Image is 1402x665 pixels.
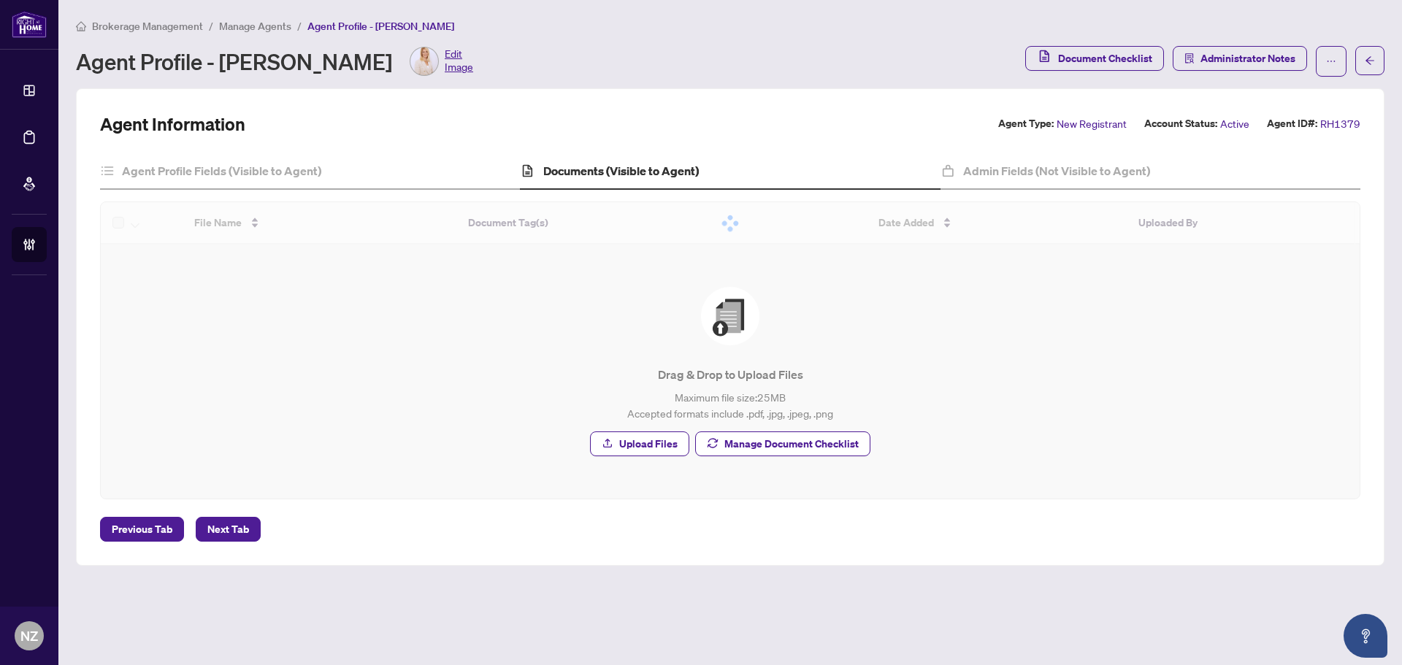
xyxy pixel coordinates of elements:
[130,366,1330,383] p: Drag & Drop to Upload Files
[590,431,689,456] button: Upload Files
[1057,115,1127,132] span: New Registrant
[76,21,86,31] span: home
[1344,614,1387,658] button: Open asap
[307,20,454,33] span: Agent Profile - [PERSON_NAME]
[12,11,47,38] img: logo
[118,262,1342,481] span: File UploadDrag & Drop to Upload FilesMaximum file size:25MBAccepted formats include .pdf, .jpg, ...
[998,115,1054,132] label: Agent Type:
[130,389,1330,421] p: Maximum file size: 25 MB Accepted formats include .pdf, .jpg, .jpeg, .png
[543,162,699,180] h4: Documents (Visible to Agent)
[1365,55,1375,66] span: arrow-left
[1200,47,1295,70] span: Administrator Notes
[219,20,291,33] span: Manage Agents
[445,47,473,76] span: Edit Image
[76,47,473,76] div: Agent Profile - [PERSON_NAME]
[122,162,321,180] h4: Agent Profile Fields (Visible to Agent)
[112,518,172,541] span: Previous Tab
[1144,115,1217,132] label: Account Status:
[100,517,184,542] button: Previous Tab
[196,517,261,542] button: Next Tab
[207,518,249,541] span: Next Tab
[963,162,1150,180] h4: Admin Fields (Not Visible to Agent)
[92,20,203,33] span: Brokerage Management
[209,18,213,34] li: /
[724,432,859,455] span: Manage Document Checklist
[1220,115,1249,132] span: Active
[410,47,438,75] img: Profile Icon
[1173,46,1307,71] button: Administrator Notes
[1025,46,1164,71] button: Document Checklist
[100,112,245,136] h2: Agent Information
[1326,56,1336,66] span: ellipsis
[619,432,678,455] span: Upload Files
[1320,115,1360,132] span: RH1379
[695,431,870,456] button: Manage Document Checklist
[297,18,302,34] li: /
[20,626,38,646] span: NZ
[1267,115,1317,132] label: Agent ID#:
[1058,47,1152,70] span: Document Checklist
[701,287,759,345] img: File Upload
[1184,53,1195,64] span: solution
